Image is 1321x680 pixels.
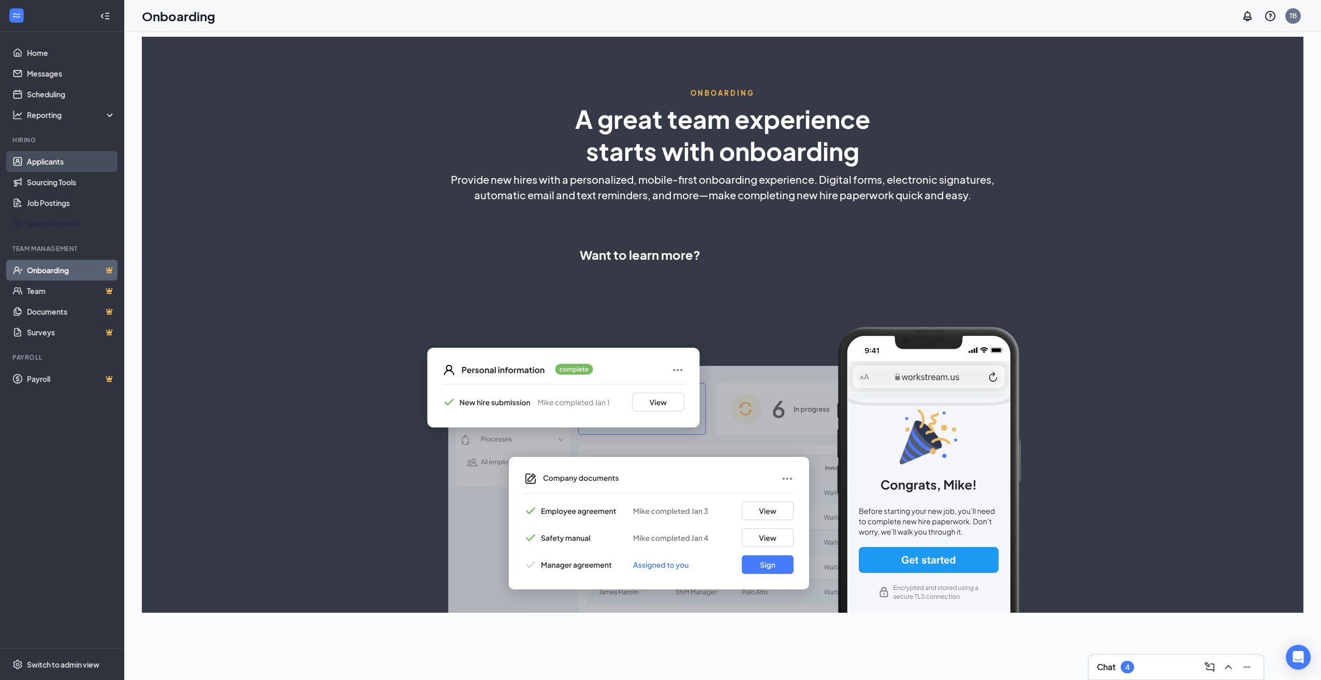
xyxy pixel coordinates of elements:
iframe: Form 0 [711,208,866,286]
svg: QuestionInfo [1264,10,1276,22]
svg: WorkstreamLogo [11,10,22,21]
span: A great team experience [575,103,870,135]
div: Open Intercom Messenger [1286,645,1311,670]
span: Want to learn more? [580,245,700,264]
a: Talent Network [27,213,115,234]
div: Payroll [12,353,113,362]
svg: Minimize [1241,661,1253,673]
span: starts with onboarding [586,135,859,167]
a: TeamCrown [27,280,115,301]
div: Reporting [27,110,116,120]
svg: Collapse [100,11,110,21]
button: Minimize [1239,659,1255,675]
svg: Settings [12,659,23,670]
img: onboardingPaywallLockup [398,327,1048,613]
a: Home [27,42,115,63]
span: ONBOARDING [691,88,755,98]
button: ComposeMessage [1201,659,1218,675]
div: TB [1289,11,1297,20]
button: ChevronUp [1220,659,1237,675]
a: SurveysCrown [27,322,115,343]
a: Applicants [27,151,115,172]
a: Messages [27,63,115,84]
span: Provide new hires with a personalized, mobile-first onboarding experience. Digital forms, electro... [451,172,994,187]
svg: ComposeMessage [1203,661,1216,673]
a: DocumentsCrown [27,301,115,322]
a: Job Postings [27,193,115,213]
svg: Notifications [1241,10,1254,22]
h3: Chat [1097,661,1115,673]
a: Scheduling [27,84,115,105]
span: automatic email and text reminders, and more—make completing new hire paperwork quick and easy. [474,187,971,203]
h1: Onboarding [142,7,215,25]
div: 4 [1125,663,1129,672]
a: Sourcing Tools [27,172,115,193]
div: Switch to admin view [27,659,99,670]
div: Hiring [12,136,113,144]
svg: Analysis [12,110,23,120]
svg: ChevronUp [1222,661,1235,673]
div: Team Management [12,244,113,253]
a: OnboardingCrown [27,260,115,280]
a: PayrollCrown [27,368,115,389]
